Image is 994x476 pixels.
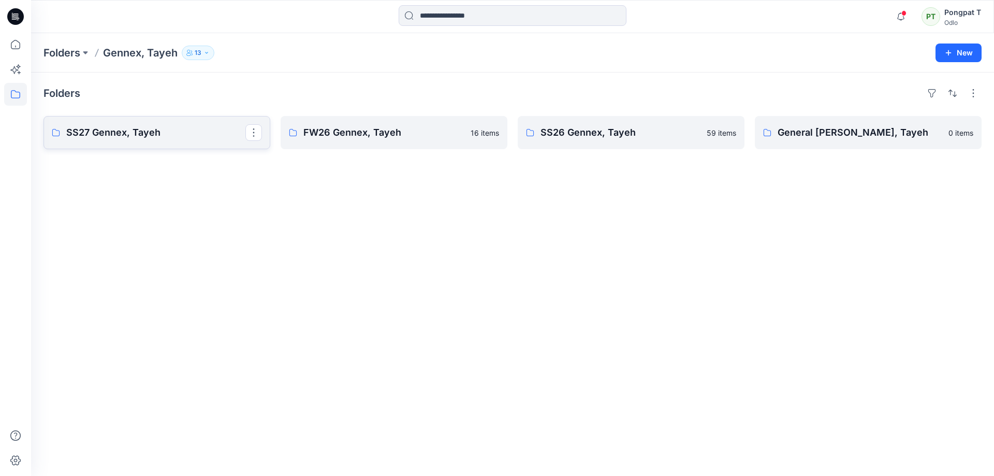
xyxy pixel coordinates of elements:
[944,6,981,19] div: Pongpat T
[707,127,736,138] p: 59 items
[43,46,80,60] a: Folders
[755,116,982,149] a: General [PERSON_NAME], Tayeh0 items
[66,125,245,140] p: SS27 Gennex, Tayeh
[922,7,940,26] div: PT
[43,116,270,149] a: SS27 Gennex, Tayeh
[182,46,214,60] button: 13
[103,46,178,60] p: Gennex, Tayeh
[935,44,982,62] button: New
[518,116,744,149] a: SS26 Gennex, Tayeh59 items
[944,19,981,26] div: Odlo
[471,127,499,138] p: 16 items
[540,125,700,140] p: SS26 Gennex, Tayeh
[303,125,464,140] p: FW26 Gennex, Tayeh
[778,125,942,140] p: General [PERSON_NAME], Tayeh
[195,47,201,59] p: 13
[43,87,80,99] h4: Folders
[281,116,507,149] a: FW26 Gennex, Tayeh16 items
[948,127,973,138] p: 0 items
